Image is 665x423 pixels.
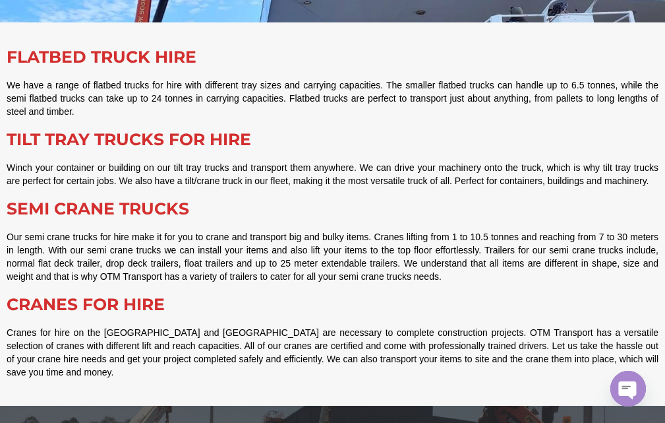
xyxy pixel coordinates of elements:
[7,296,658,313] div: CRANES FOR HIRE
[7,161,658,187] div: Winch your container or building on our tilt tray trucks and transport them anywhere. We can driv...
[7,131,658,148] div: TILT TRAY TRUCKS FOR HIRE
[7,79,658,118] div: We have a range of flatbed trucks for hire with different tray sizes and carrying capacities. The...
[7,201,658,217] div: SEMI CRANE TRUCKS
[7,230,658,283] div: Our semi crane trucks for hire make it for you to crane and transport big and bulky items. Cranes...
[7,326,658,379] div: Cranes for hire on the [GEOGRAPHIC_DATA] and [GEOGRAPHIC_DATA] are necessary to complete construc...
[7,49,658,65] div: FLATBED TRUCK HIRE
